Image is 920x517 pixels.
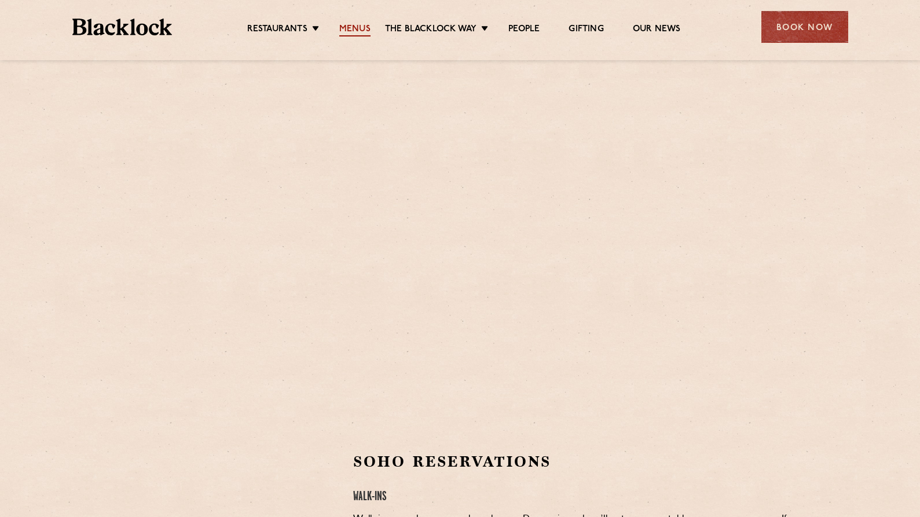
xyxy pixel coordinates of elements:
a: Menus [339,24,371,36]
h2: Soho Reservations [353,452,797,472]
a: Gifting [569,24,603,36]
h4: Walk-Ins [353,489,797,505]
div: Book Now [761,11,848,43]
a: Restaurants [247,24,307,36]
img: BL_Textured_Logo-footer-cropped.svg [72,19,173,35]
a: Our News [633,24,681,36]
a: The Blacklock Way [385,24,477,36]
a: People [508,24,540,36]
